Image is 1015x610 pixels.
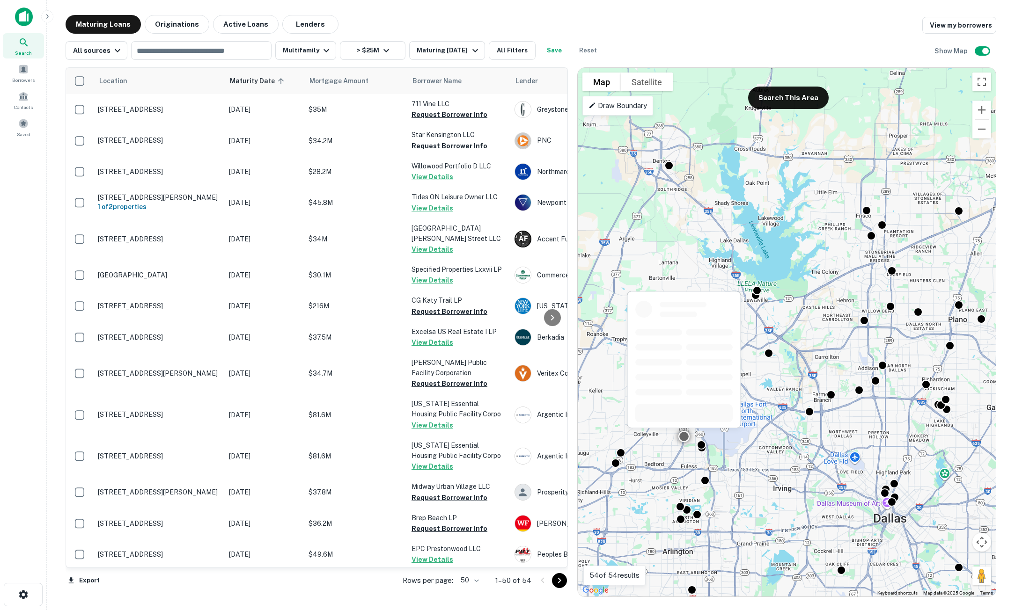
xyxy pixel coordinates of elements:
div: Accent Funding LLC [515,231,655,247]
button: Maturing [DATE] [409,41,485,60]
iframe: Chat Widget [968,535,1015,580]
a: Terms (opens in new tab) [980,590,993,595]
p: [DATE] [229,549,299,559]
p: [US_STATE] Essential Housing Public Facility Corpo [412,399,505,419]
p: Midway Urban Village LLC [412,481,505,492]
p: [STREET_ADDRESS] [98,410,220,419]
button: Show street map [582,73,621,91]
span: Location [99,75,127,87]
p: [DATE] [229,136,299,146]
span: Map data ©2025 Google [923,590,974,595]
p: $37.5M [309,332,402,342]
a: Search [3,33,44,58]
p: $34.2M [309,136,402,146]
div: Greystone [515,101,655,118]
th: Maturity Date [224,68,304,94]
button: Request Borrower Info [412,109,487,120]
button: Originations [145,15,209,34]
div: 0 0 [578,68,996,596]
button: > $25M [340,41,405,60]
p: [STREET_ADDRESS] [98,333,220,341]
div: Maturing [DATE] [417,45,480,56]
div: Newpoint Real Estate Capital [515,194,655,211]
p: Willowood Portfolio D LLC [412,161,505,171]
p: $37.8M [309,487,402,497]
button: View Details [412,554,453,565]
button: Request Borrower Info [412,140,487,152]
button: View Details [412,203,453,214]
p: Excelsa US Real Estate I LP [412,327,505,337]
p: [STREET_ADDRESS] [98,235,220,243]
button: View Details [412,420,453,431]
p: $34.7M [309,368,402,378]
div: Northmarq [515,163,655,180]
p: [DATE] [229,332,299,342]
p: $216M [309,301,402,311]
p: 711 Vine LLC [412,99,505,109]
p: [DATE] [229,104,299,115]
th: Mortgage Amount [304,68,407,94]
th: Borrower Name [407,68,510,94]
img: picture [515,329,531,345]
button: Toggle fullscreen view [972,73,991,91]
div: Argentic Investment Management LLC [515,448,655,465]
p: [STREET_ADDRESS] [98,550,220,559]
img: picture [515,164,531,180]
p: Star Kensington LLC [412,130,505,140]
a: Saved [3,115,44,140]
img: picture [515,516,531,531]
button: View Details [412,244,453,255]
p: [GEOGRAPHIC_DATA] [98,271,220,279]
span: Contacts [14,103,33,111]
button: Active Loans [213,15,279,34]
p: [DATE] [229,301,299,311]
p: [STREET_ADDRESS][PERSON_NAME] [98,369,220,378]
button: All Filters [489,41,536,60]
p: [DATE] [229,451,299,461]
button: Request Borrower Info [412,523,487,534]
button: Save your search to get updates of matches that match your search criteria. [539,41,569,60]
a: View my borrowers [922,17,996,34]
span: Lender [515,75,538,87]
div: PNC [515,132,655,149]
button: Request Borrower Info [412,306,487,317]
div: Contacts [3,87,44,113]
button: Maturing Loans [66,15,141,34]
p: [STREET_ADDRESS] [98,167,220,176]
p: [DATE] [229,368,299,378]
img: picture [515,195,531,211]
th: Location [93,68,224,94]
button: Zoom in [972,101,991,119]
div: Argentic Investment Management LLC [515,407,655,423]
div: Veritex Community Bank [515,365,655,382]
button: Keyboard shortcuts [877,590,918,596]
p: [DATE] [229,487,299,497]
span: Mortgage Amount [309,75,381,87]
a: Open this area in Google Maps (opens a new window) [580,584,611,596]
p: A F [519,234,528,244]
button: View Details [412,171,453,182]
button: Lenders [282,15,338,34]
div: Peoples Bank & Trust CO. [515,546,655,563]
h6: 1 of 2 properties [98,202,220,212]
span: Borrower Name [412,75,462,87]
button: All sources [66,41,127,60]
p: $45.8M [309,197,402,208]
p: Brep Beach LP [412,513,505,523]
p: $35M [309,104,402,115]
p: [GEOGRAPHIC_DATA][PERSON_NAME] Street LLC [412,223,505,244]
p: [DATE] [229,270,299,280]
p: [STREET_ADDRESS][PERSON_NAME] [98,193,220,202]
p: 1–50 of 54 [495,575,531,586]
img: picture [515,546,531,562]
p: [STREET_ADDRESS] [98,519,220,528]
div: [PERSON_NAME] Fargo [515,515,655,532]
div: All sources [73,45,123,56]
p: $28.2M [309,167,402,177]
th: Lender [510,68,660,94]
span: Maturity Date [230,75,287,87]
p: $30.1M [309,270,402,280]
